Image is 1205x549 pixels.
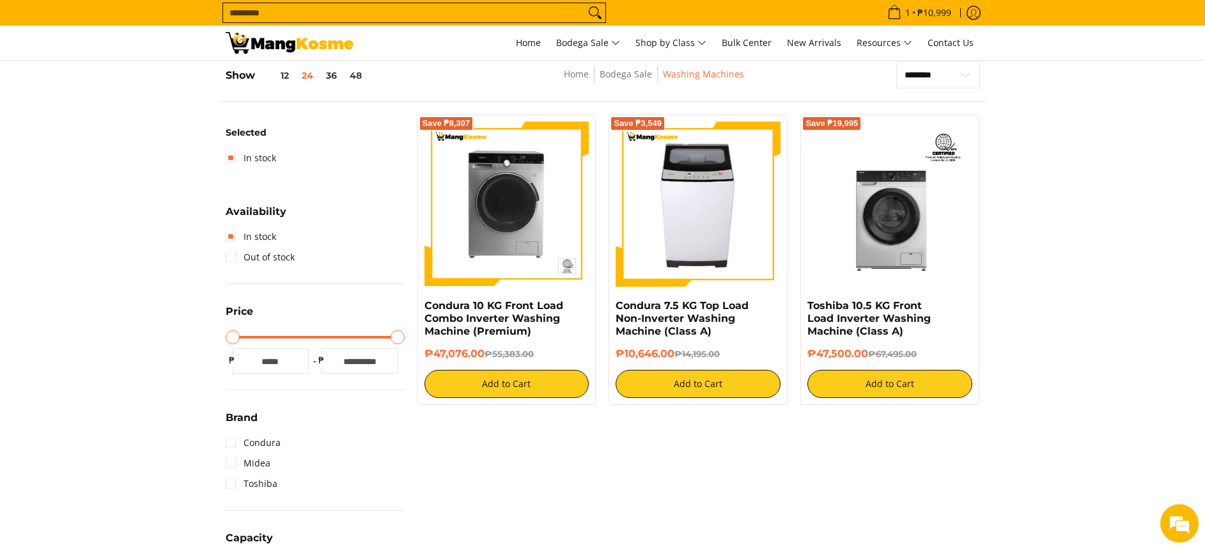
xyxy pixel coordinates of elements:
button: 24 [295,70,320,81]
span: ₱ [315,354,328,367]
span: Save ₱3,549 [614,120,662,127]
a: Bulk Center [715,26,778,60]
span: ₱10,999 [915,8,953,17]
a: Midea [226,453,270,473]
span: Brand [226,413,258,423]
nav: Main Menu [366,26,980,60]
a: Resources [850,26,919,60]
summary: Open [226,207,286,227]
button: 36 [320,70,343,81]
span: Save ₱8,307 [423,120,470,127]
button: Add to Cart [424,370,589,398]
span: Price [226,306,253,317]
nav: Breadcrumbs [474,67,834,95]
a: Washing Machines [663,68,744,80]
img: Toshiba 10.5 KG Front Load Inverter Washing Machine (Class A) [807,122,972,287]
span: Home [516,36,541,49]
span: Capacity [226,533,273,543]
h5: Show [226,69,368,82]
img: Condura 10 KG Front Load Combo Inverter Washing Machine (Premium) [424,122,589,287]
span: 1 [903,8,912,17]
a: Home [564,68,589,80]
span: Resources [857,35,912,51]
span: Bulk Center [722,36,772,49]
span: Availability [226,207,286,217]
a: Contact Us [921,26,980,60]
span: Save ₱19,995 [805,120,858,127]
a: Bodega Sale [600,68,652,80]
a: Out of stock [226,247,295,267]
del: ₱67,495.00 [868,349,917,359]
a: Toshiba [226,473,277,494]
img: Washing Machines l Mang Kosme: Home Appliances Warehouse Sale Partner [226,32,354,54]
a: Home [509,26,547,60]
a: In stock [226,148,276,168]
span: Bodega Sale [556,35,620,51]
button: Search [585,3,605,22]
h6: ₱47,076.00 [424,347,589,360]
h6: ₱47,500.00 [807,347,972,360]
summary: Open [226,413,258,433]
a: Bodega Sale [550,26,626,60]
a: Condura 7.5 KG Top Load Non-Inverter Washing Machine (Class A) [616,299,749,337]
h6: ₱10,646.00 [616,347,781,360]
a: Condura [226,433,281,453]
a: Toshiba 10.5 KG Front Load Inverter Washing Machine (Class A) [807,299,931,337]
del: ₱55,383.00 [485,349,534,359]
span: ₱ [226,354,238,367]
a: In stock [226,227,276,247]
span: Shop by Class [635,35,706,51]
a: Shop by Class [629,26,713,60]
button: 48 [343,70,368,81]
h6: Selected [226,127,405,139]
del: ₱14,195.00 [674,349,720,359]
button: 12 [255,70,295,81]
a: Condura 10 KG Front Load Combo Inverter Washing Machine (Premium) [424,299,563,337]
button: Add to Cart [807,370,972,398]
span: • [883,6,955,20]
img: condura-7.5kg-topload-non-inverter-washing-machine-class-c-full-view-mang-kosme [621,122,776,287]
a: New Arrivals [781,26,848,60]
span: New Arrivals [787,36,841,49]
span: Contact Us [928,36,974,49]
summary: Open [226,306,253,326]
button: Add to Cart [616,370,781,398]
